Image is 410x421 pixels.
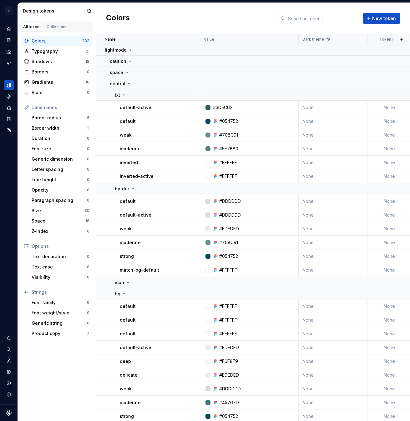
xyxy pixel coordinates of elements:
p: default [120,317,136,323]
div: Space [32,218,85,224]
div: #5F7B80 [219,146,238,152]
div: Assets [4,103,14,113]
a: Borders0 [22,67,92,77]
p: Value [204,37,214,42]
div: P [5,7,13,15]
div: Components [4,92,14,102]
p: inverted [120,159,138,166]
div: #F6F8F9 [219,358,238,364]
a: Font family0 [29,298,92,308]
div: 282 [82,38,89,43]
a: Border width3 [29,123,92,133]
p: moderate [120,239,141,246]
p: default-active [120,104,151,111]
div: Search ⌘K [4,344,14,354]
div: #3D5C62 [213,104,232,111]
span: New token [372,15,396,22]
a: Gradients10 [22,77,92,87]
td: None [299,341,367,354]
a: Typography21 [22,46,92,56]
a: Line height0 [29,175,92,185]
div: 0 [87,146,89,151]
div: Borders [32,69,87,75]
div: #DDDDDD [219,212,241,218]
div: 21 [85,49,89,54]
td: None [299,368,367,382]
div: Dimensions [32,104,89,111]
a: Size30 [29,206,92,216]
div: #FFFFFF [219,331,237,337]
div: #FFFFFF [219,159,237,166]
div: 0 [87,264,89,269]
div: Letter spacing [32,166,87,173]
div: Storybook stories [4,114,14,124]
p: weak [120,386,132,392]
button: Contact support [4,378,14,388]
div: #054752 [219,413,238,419]
div: Documentation [4,35,14,45]
div: 0 [87,198,89,203]
div: Font family [32,299,87,306]
div: Text decoration [32,253,87,260]
div: #708C91 [219,132,238,138]
p: space [110,69,123,76]
p: caution [110,58,126,64]
a: Generic string0 [29,318,92,328]
p: default [120,331,136,337]
p: Name [105,37,116,42]
div: #DDDDDD [219,386,241,392]
p: weak [120,226,132,232]
div: 10 [85,80,89,85]
div: Text case [32,264,87,270]
div: 0 [87,300,89,305]
a: Font weight/style0 [29,308,92,318]
a: Settings [4,367,14,377]
button: P [1,4,16,18]
div: #EDEDED [219,372,239,378]
td: None [299,222,367,236]
p: moderate [120,146,141,152]
div: 0 [87,310,89,315]
button: Notifications [4,333,14,343]
div: 0 [87,188,89,193]
div: Visibility [32,274,87,280]
button: New token [363,13,400,24]
a: Code automation [4,58,14,68]
div: #FFFFFF [219,303,237,309]
p: strong [120,253,134,259]
td: None [299,142,367,156]
div: Collections [47,24,68,29]
div: All tokens [23,24,42,29]
div: Colors [32,38,82,44]
div: #054752 [219,253,238,259]
p: default [120,198,136,204]
a: Data sources [4,125,14,135]
p: Token set [379,37,398,42]
td: None [299,101,367,114]
div: #45767D [219,399,239,406]
a: Shadows18 [22,57,92,67]
div: Line height [32,177,87,183]
div: Border width [32,125,87,131]
p: deep [120,358,131,364]
input: Search in tokens... [286,13,359,24]
div: Font weight/style [32,310,87,316]
a: Supernova Logo [6,410,12,416]
a: Blurs0 [22,88,92,98]
td: None [299,382,367,396]
div: Border radius [32,115,87,121]
div: 3 [87,126,89,131]
div: Size [32,208,84,214]
div: Generic dimension [32,156,87,162]
div: Home [4,24,14,34]
div: 0 [87,177,89,182]
a: Font size0 [29,144,92,154]
a: Visibility0 [29,272,92,282]
div: #708C91 [219,239,238,246]
a: Opacity0 [29,185,92,195]
div: #FFFFFF [219,317,237,323]
div: Invite team [4,356,14,366]
div: #EDEDED [219,226,239,232]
